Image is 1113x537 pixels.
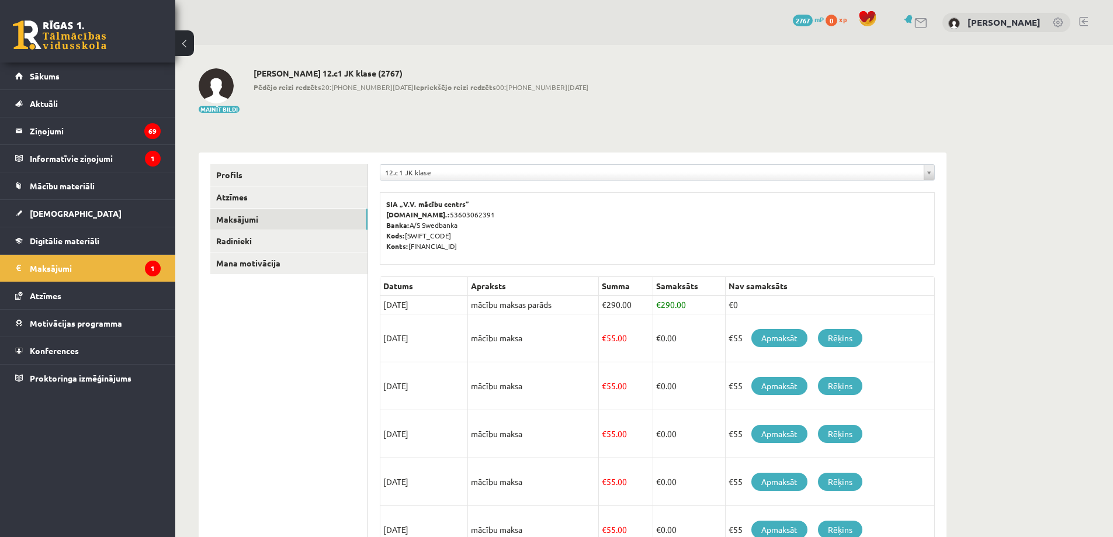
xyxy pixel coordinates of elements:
a: [PERSON_NAME] [968,16,1041,28]
a: Proktoringa izmēģinājums [15,365,161,392]
td: 55.00 [599,410,653,458]
b: Kods: [386,231,405,240]
td: 0.00 [653,362,725,410]
th: Apraksts [468,277,599,296]
legend: Ziņojumi [30,117,161,144]
a: Atzīmes [210,186,367,208]
a: 12.c1 JK klase [380,165,934,180]
td: €55 [725,362,934,410]
td: €55 [725,458,934,506]
span: Proktoringa izmēģinājums [30,373,131,383]
a: Digitālie materiāli [15,227,161,254]
span: € [656,380,661,391]
a: Aktuāli [15,90,161,117]
span: € [602,380,606,391]
span: 20:[PHONE_NUMBER][DATE] 00:[PHONE_NUMBER][DATE] [254,82,588,92]
span: 12.c1 JK klase [385,165,919,180]
a: Maksājumi1 [15,255,161,282]
img: Kristers Jurčs [948,18,960,29]
span: Atzīmes [30,290,61,301]
span: Sākums [30,71,60,81]
td: [DATE] [380,410,468,458]
span: € [602,428,606,439]
span: Digitālie materiāli [30,235,99,246]
a: 2767 mP [793,15,824,24]
td: 55.00 [599,314,653,362]
legend: Informatīvie ziņojumi [30,145,161,172]
a: Maksājumi [210,209,367,230]
td: 290.00 [599,296,653,314]
p: 53603062391 A/S Swedbanka [SWIFT_CODE] [FINANCIAL_ID] [386,199,928,251]
td: [DATE] [380,362,468,410]
span: € [656,476,661,487]
span: xp [839,15,847,24]
td: 0.00 [653,314,725,362]
a: Rēķins [818,425,862,443]
th: Nav samaksāts [725,277,934,296]
th: Summa [599,277,653,296]
td: [DATE] [380,314,468,362]
span: [DEMOGRAPHIC_DATA] [30,208,122,219]
a: Rēķins [818,377,862,395]
b: Banka: [386,220,410,230]
i: 69 [144,123,161,139]
span: Motivācijas programma [30,318,122,328]
td: €55 [725,410,934,458]
span: € [602,332,606,343]
td: 55.00 [599,458,653,506]
img: Kristers Jurčs [199,68,234,103]
a: Rēķins [818,473,862,491]
a: Rēķins [818,329,862,347]
a: Atzīmes [15,282,161,309]
b: Iepriekšējo reizi redzēts [414,82,496,92]
span: Konferences [30,345,79,356]
span: mP [814,15,824,24]
b: Konts: [386,241,408,251]
th: Samaksāts [653,277,725,296]
a: 0 xp [826,15,852,24]
td: 290.00 [653,296,725,314]
a: Konferences [15,337,161,364]
span: Aktuāli [30,98,58,109]
td: [DATE] [380,296,468,314]
b: SIA „V.V. mācību centrs” [386,199,470,209]
a: Rīgas 1. Tālmācības vidusskola [13,20,106,50]
td: €0 [725,296,934,314]
span: € [602,476,606,487]
span: 2767 [793,15,813,26]
a: Apmaksāt [751,425,807,443]
span: € [656,428,661,439]
button: Mainīt bildi [199,106,240,113]
a: Sākums [15,63,161,89]
span: € [656,332,661,343]
a: Mana motivācija [210,252,367,274]
a: Ziņojumi69 [15,117,161,144]
td: €55 [725,314,934,362]
td: mācību maksa [468,458,599,506]
span: € [602,299,606,310]
span: Mācību materiāli [30,181,95,191]
span: € [656,524,661,535]
span: 0 [826,15,837,26]
td: 0.00 [653,410,725,458]
a: Apmaksāt [751,473,807,491]
a: Informatīvie ziņojumi1 [15,145,161,172]
td: mācību maksa [468,362,599,410]
td: mācību maksas parāds [468,296,599,314]
td: [DATE] [380,458,468,506]
a: Radinieki [210,230,367,252]
i: 1 [145,261,161,276]
b: [DOMAIN_NAME].: [386,210,450,219]
td: mācību maksa [468,410,599,458]
td: 0.00 [653,458,725,506]
th: Datums [380,277,468,296]
a: Apmaksāt [751,377,807,395]
i: 1 [145,151,161,167]
legend: Maksājumi [30,255,161,282]
td: mācību maksa [468,314,599,362]
a: Mācību materiāli [15,172,161,199]
a: Motivācijas programma [15,310,161,337]
span: € [656,299,661,310]
a: Profils [210,164,367,186]
td: 55.00 [599,362,653,410]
